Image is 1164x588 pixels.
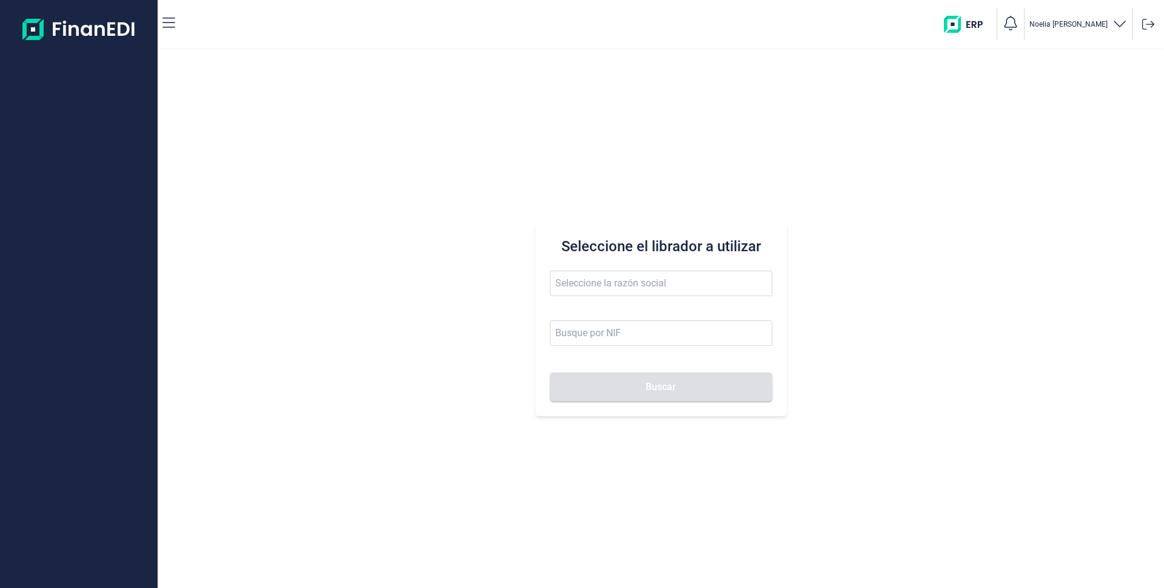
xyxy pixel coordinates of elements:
[22,10,136,49] img: Logo de aplicación
[550,320,772,346] input: Busque por NIF
[550,271,772,296] input: Seleccione la razón social
[550,237,772,256] h3: Seleccione el librador a utilizar
[1029,16,1127,33] button: Noelia [PERSON_NAME]
[550,373,772,402] button: Buscar
[944,16,992,33] img: erp
[646,382,676,391] span: Buscar
[1029,19,1108,29] p: Noelia [PERSON_NAME]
